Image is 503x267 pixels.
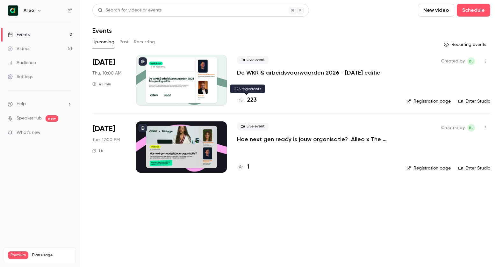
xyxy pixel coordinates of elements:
[237,56,269,64] span: Live event
[237,123,269,130] span: Live event
[8,60,36,66] div: Audience
[46,115,58,122] span: new
[441,40,490,50] button: Recurring events
[247,163,249,171] h4: 1
[8,74,33,80] div: Settings
[441,124,465,132] span: Created by
[237,135,396,143] a: Hoe next gen ready is jouw organisatie? Alleo x The Recharge Club
[469,57,473,65] span: BL
[467,57,475,65] span: Bernice Lohr
[92,82,111,87] div: 45 min
[92,57,115,68] span: [DATE]
[237,96,257,105] a: 223
[247,96,257,105] h4: 223
[92,137,120,143] span: Tue, 12:00 PM
[8,32,30,38] div: Events
[457,4,490,17] button: Schedule
[92,27,112,34] h1: Events
[92,148,103,153] div: 1 h
[467,124,475,132] span: Bernice Lohr
[32,253,72,258] span: Plan usage
[134,37,155,47] button: Recurring
[92,55,126,106] div: Sep 18 Thu, 10:00 AM (Europe/Amsterdam)
[17,101,26,107] span: Help
[92,124,115,134] span: [DATE]
[469,124,473,132] span: BL
[8,251,28,259] span: Premium
[8,46,30,52] div: Videos
[17,129,40,136] span: What's new
[8,5,18,16] img: Alleo
[92,121,126,172] div: Oct 14 Tue, 12:00 PM (Europe/Amsterdam)
[237,163,249,171] a: 1
[237,69,380,76] a: De WKR & arbeidsvoorwaarden 2026 - [DATE] editie
[64,130,72,136] iframe: Noticeable Trigger
[406,98,451,105] a: Registration page
[441,57,465,65] span: Created by
[418,4,454,17] button: New video
[119,37,129,47] button: Past
[458,165,490,171] a: Enter Studio
[406,165,451,171] a: Registration page
[92,70,121,76] span: Thu, 10:00 AM
[458,98,490,105] a: Enter Studio
[92,37,114,47] button: Upcoming
[24,7,34,14] h6: Alleo
[17,115,42,122] a: SpeakerHub
[98,7,162,14] div: Search for videos or events
[8,101,72,107] li: help-dropdown-opener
